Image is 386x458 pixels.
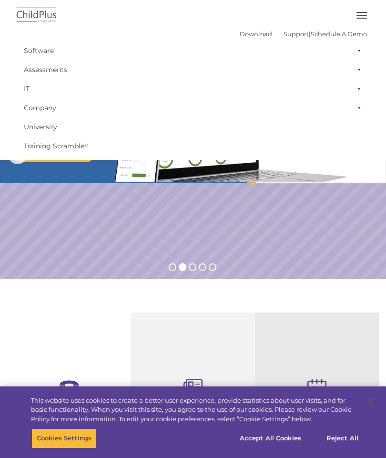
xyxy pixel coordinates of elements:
a: Training Scramble!! [19,136,367,156]
button: Reject All [313,428,372,448]
div: This website uses cookies to create a better user experience, provide statistics about user visit... [31,396,359,424]
a: Assessments [19,60,367,79]
a: Schedule A Demo [311,30,367,38]
a: Support [284,30,309,38]
a: Company [19,98,367,117]
img: ChildPlus by Procare Solutions [14,4,59,27]
a: Software [19,41,367,60]
a: Download [240,30,272,38]
button: Accept All Cookies [234,428,306,448]
a: University [19,117,367,136]
button: Close [360,391,381,412]
a: IT [19,79,367,98]
button: Cookies Settings [31,428,97,448]
font: | [240,30,367,38]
